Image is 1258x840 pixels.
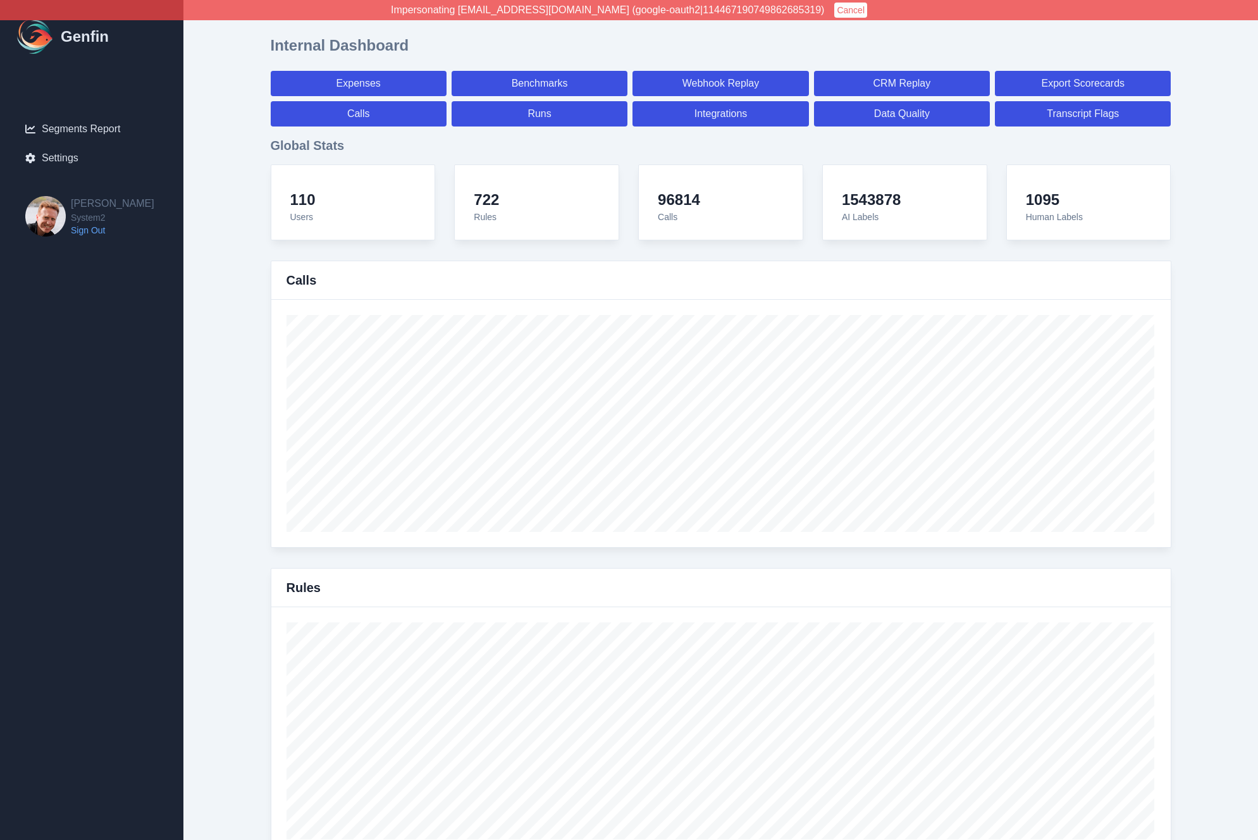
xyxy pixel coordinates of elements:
h3: Rules [287,579,321,596]
span: Rules [474,212,496,222]
a: Segments Report [15,116,168,142]
a: Export Scorecards [995,71,1171,96]
a: Webhook Replay [632,71,808,96]
a: CRM Replay [814,71,990,96]
img: Logo [15,16,56,57]
a: Data Quality [814,101,990,127]
h4: 96814 [658,190,700,209]
h4: 1543878 [842,190,901,209]
h2: [PERSON_NAME] [71,196,154,211]
h4: 1095 [1026,190,1083,209]
a: Sign Out [71,224,154,237]
span: Users [290,212,314,222]
h1: Genfin [61,27,109,47]
span: AI Labels [842,212,879,222]
span: System2 [71,211,154,224]
a: Benchmarks [452,71,627,96]
h1: Internal Dashboard [271,35,409,56]
a: Settings [15,145,168,171]
h4: 110 [290,190,316,209]
a: Transcript Flags [995,101,1171,127]
a: Runs [452,101,627,127]
h4: 722 [474,190,499,209]
a: Expenses [271,71,447,96]
a: Calls [271,101,447,127]
img: Brian Dunagan [25,196,66,237]
span: Calls [658,212,677,222]
button: Cancel [834,3,867,18]
span: Human Labels [1026,212,1083,222]
h3: Global Stats [271,137,1171,154]
h3: Calls [287,271,317,289]
a: Integrations [632,101,808,127]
